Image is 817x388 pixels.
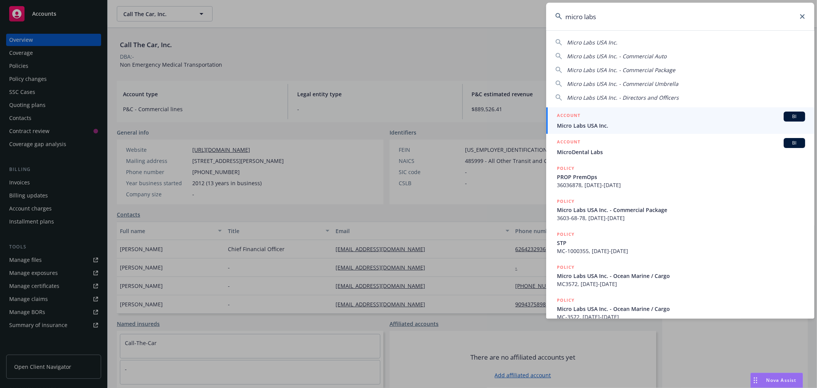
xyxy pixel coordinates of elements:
[557,181,805,189] span: 36036878, [DATE]-[DATE]
[546,193,814,226] a: POLICYMicro Labs USA Inc. - Commercial Package3603-68-78, [DATE]-[DATE]
[557,313,805,321] span: MC-3572, [DATE]-[DATE]
[546,107,814,134] a: ACCOUNTBIMicro Labs USA Inc.
[546,292,814,325] a: POLICYMicro Labs USA Inc. - Ocean Marine / CargoMC-3572, [DATE]-[DATE]
[557,239,805,247] span: STP
[557,280,805,288] span: MC3572, [DATE]-[DATE]
[557,263,575,271] h5: POLICY
[567,39,617,46] span: Micro Labs USA Inc.
[557,214,805,222] span: 3603-68-78, [DATE]-[DATE]
[557,305,805,313] span: Micro Labs USA Inc. - Ocean Marine / Cargo
[557,272,805,280] span: Micro Labs USA Inc. - Ocean Marine / Cargo
[557,197,575,205] h5: POLICY
[567,80,678,87] span: Micro Labs USA Inc. - Commercial Umbrella
[567,66,675,74] span: Micro Labs USA Inc. - Commercial Package
[557,112,580,121] h5: ACCOUNT
[546,259,814,292] a: POLICYMicro Labs USA Inc. - Ocean Marine / CargoMC3572, [DATE]-[DATE]
[751,373,760,388] div: Drag to move
[750,373,803,388] button: Nova Assist
[557,247,805,255] span: MC-1000355, [DATE]-[DATE]
[546,134,814,160] a: ACCOUNTBIMicroDental Labs
[766,377,797,383] span: Nova Assist
[557,122,805,130] span: Micro Labs USA Inc.
[557,206,805,214] span: Micro Labs USA Inc. - Commercial Package
[557,148,805,156] span: MicroDental Labs
[567,94,679,101] span: Micro Labs USA Inc. - Directors and Officers
[787,113,802,120] span: BI
[546,226,814,259] a: POLICYSTPMC-1000355, [DATE]-[DATE]
[546,3,814,30] input: Search...
[557,164,575,172] h5: POLICY
[557,230,575,238] h5: POLICY
[557,296,575,304] h5: POLICY
[557,138,580,147] h5: ACCOUNT
[557,173,805,181] span: PROP PremOps
[787,140,802,146] span: BI
[567,53,666,60] span: Micro Labs USA Inc. - Commercial Auto
[546,160,814,193] a: POLICYPROP PremOps36036878, [DATE]-[DATE]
